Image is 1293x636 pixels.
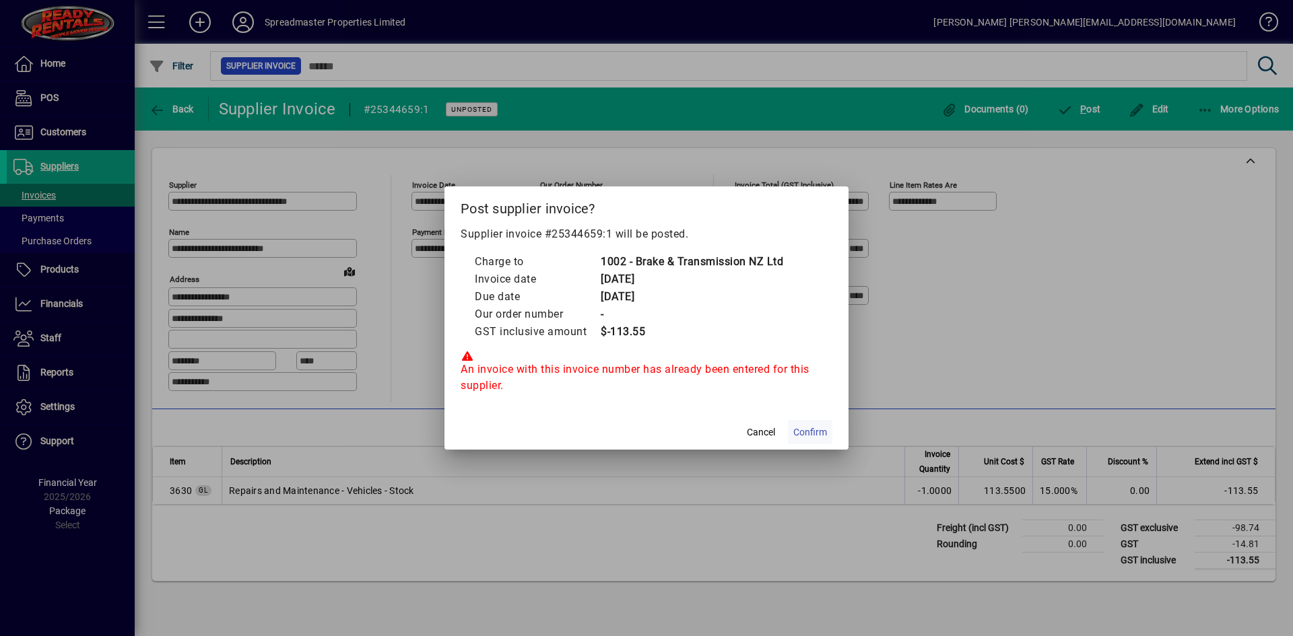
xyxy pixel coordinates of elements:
td: Invoice date [474,271,600,288]
td: [DATE] [600,271,783,288]
td: GST inclusive amount [474,323,600,341]
h2: Post supplier invoice? [444,186,849,225]
td: [DATE] [600,288,783,306]
button: Confirm [788,420,832,444]
td: Our order number [474,306,600,323]
td: Due date [474,288,600,306]
td: - [600,306,783,323]
td: $-113.55 [600,323,783,341]
div: An invoice with this invoice number has already been entered for this supplier. [461,351,832,394]
button: Cancel [739,420,783,444]
td: Charge to [474,253,600,271]
span: Confirm [793,425,827,439]
p: Supplier invoice #25344659:1 will be posted. [461,226,832,242]
td: 1002 - Brake & Transmission NZ Ltd [600,253,783,271]
span: Cancel [747,425,775,439]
